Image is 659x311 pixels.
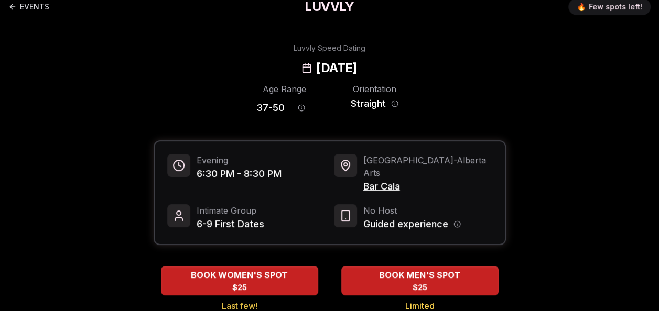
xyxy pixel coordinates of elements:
span: 6-9 First Dates [197,217,264,231]
span: 🔥 [577,2,586,12]
button: BOOK WOMEN'S SPOT - Last few! [161,266,318,295]
span: BOOK MEN'S SPOT [377,269,462,281]
div: Orientation [347,83,403,95]
button: Host information [453,220,461,228]
span: No Host [363,204,461,217]
span: Intimate Group [197,204,264,217]
span: $25 [413,282,427,293]
button: Orientation information [391,100,398,107]
h2: [DATE] [316,60,357,76]
span: Evening [197,154,282,166]
span: 37 - 50 [256,101,285,115]
span: Few spots left! [589,2,642,12]
button: Age range information [290,96,313,119]
div: Luvvly Speed Dating [294,43,365,53]
span: [GEOGRAPHIC_DATA] - Alberta Arts [363,154,492,179]
span: Guided experience [363,217,448,231]
button: BOOK MEN'S SPOT - Limited [341,266,499,295]
span: BOOK WOMEN'S SPOT [189,269,290,281]
span: 6:30 PM - 8:30 PM [197,166,282,181]
span: Bar Cala [363,179,492,194]
span: Straight [351,96,386,111]
span: $25 [232,282,247,293]
div: Age Range [256,83,313,95]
